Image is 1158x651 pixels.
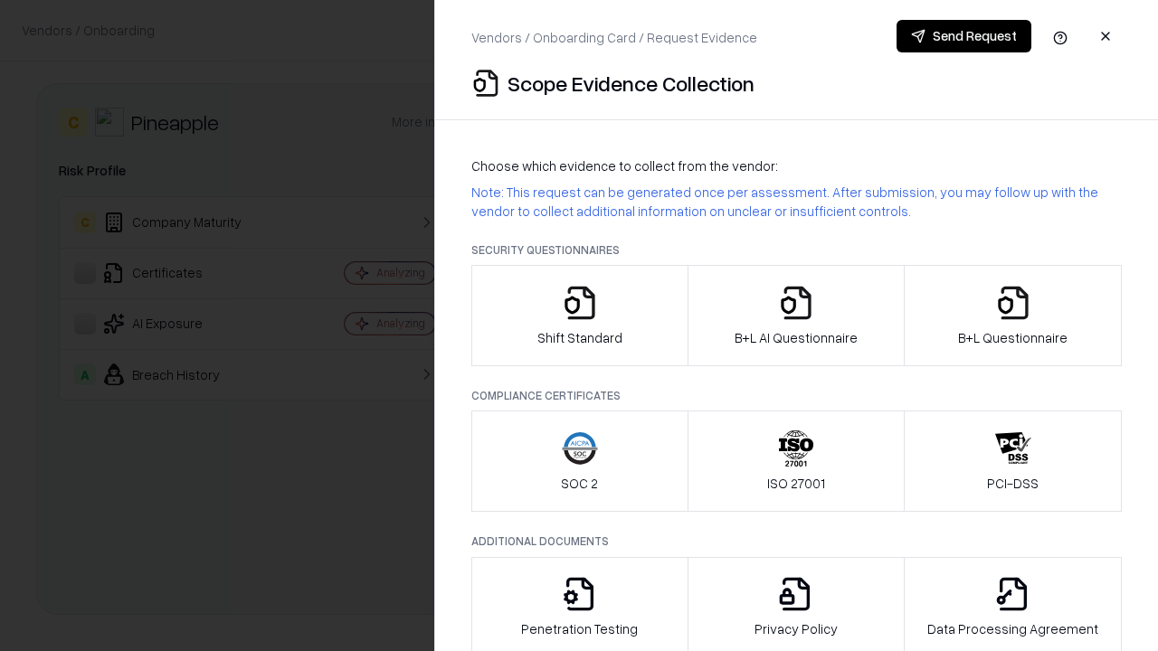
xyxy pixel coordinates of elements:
button: Shift Standard [471,265,688,366]
button: Send Request [897,20,1031,52]
p: ISO 27001 [767,474,825,493]
button: B+L Questionnaire [904,265,1122,366]
button: PCI-DSS [904,410,1122,512]
p: Choose which evidence to collect from the vendor: [471,156,1122,175]
p: Data Processing Agreement [927,619,1098,638]
p: Additional Documents [471,533,1122,549]
p: Shift Standard [537,328,622,347]
button: ISO 27001 [688,410,906,512]
p: B+L AI Questionnaire [735,328,858,347]
p: Scope Evidence Collection [508,69,755,98]
p: SOC 2 [561,474,598,493]
button: SOC 2 [471,410,688,512]
p: B+L Questionnaire [958,328,1068,347]
p: Vendors / Onboarding Card / Request Evidence [471,28,757,47]
p: Privacy Policy [755,619,838,638]
button: B+L AI Questionnaire [688,265,906,366]
p: Penetration Testing [521,619,638,638]
p: PCI-DSS [987,474,1039,493]
p: Security Questionnaires [471,242,1122,258]
p: Note: This request can be generated once per assessment. After submission, you may follow up with... [471,183,1122,221]
p: Compliance Certificates [471,388,1122,403]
